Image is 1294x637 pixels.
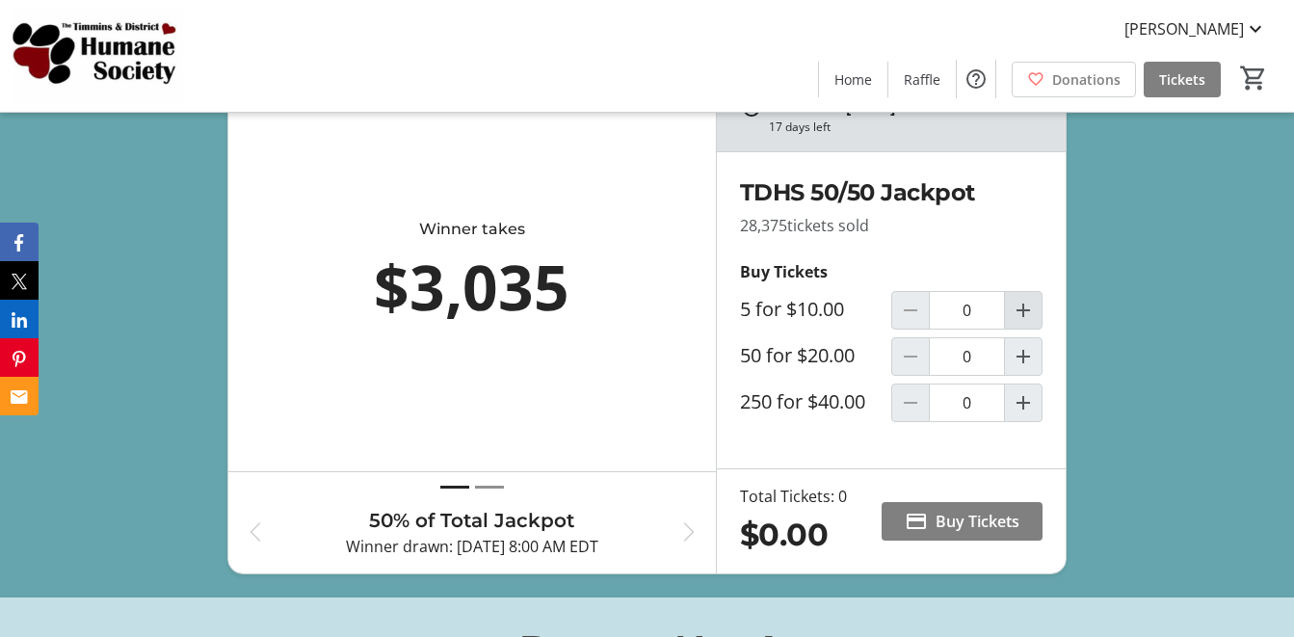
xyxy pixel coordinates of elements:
button: Increment by one [1005,292,1042,329]
div: Winner takes [313,218,631,241]
button: Increment by one [1005,385,1042,421]
h3: 50% of Total Jackpot [282,506,662,535]
label: 5 for $10.00 [740,298,844,321]
span: Tickets [1159,69,1205,90]
span: Buy Tickets [936,510,1019,533]
a: Home [819,62,887,97]
span: Home [834,69,872,90]
button: Help [957,60,995,98]
a: Raffle [888,62,956,97]
span: Sales End: [769,96,846,118]
span: Donations [1052,69,1121,90]
a: Donations [1012,62,1136,97]
div: $3,035 [313,241,631,333]
button: Cart [1236,61,1271,95]
div: Total Tickets: 0 [740,485,847,508]
p: Winner drawn: [DATE] 8:00 AM EDT [282,535,662,558]
p: 28,375 tickets sold [740,214,1043,237]
label: 250 for $40.00 [740,390,865,413]
button: Draw 1 [440,476,469,498]
button: Buy Tickets [882,502,1043,541]
h2: TDHS 50/50 Jackpot [740,175,1043,210]
strong: Buy Tickets [740,261,828,282]
button: Increment by one [1005,338,1042,375]
label: 50 for $20.00 [740,344,855,367]
button: [PERSON_NAME] [1109,13,1282,44]
img: Timmins and District Humane Society's Logo [12,8,183,104]
button: Draw 2 [475,476,504,498]
a: Tickets [1144,62,1221,97]
div: $0.00 [740,512,847,558]
span: [PERSON_NAME] [1124,17,1244,40]
span: [DATE] 11:59 PM EDT [846,96,999,118]
span: Raffle [904,69,940,90]
div: 17 days left [769,119,831,136]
